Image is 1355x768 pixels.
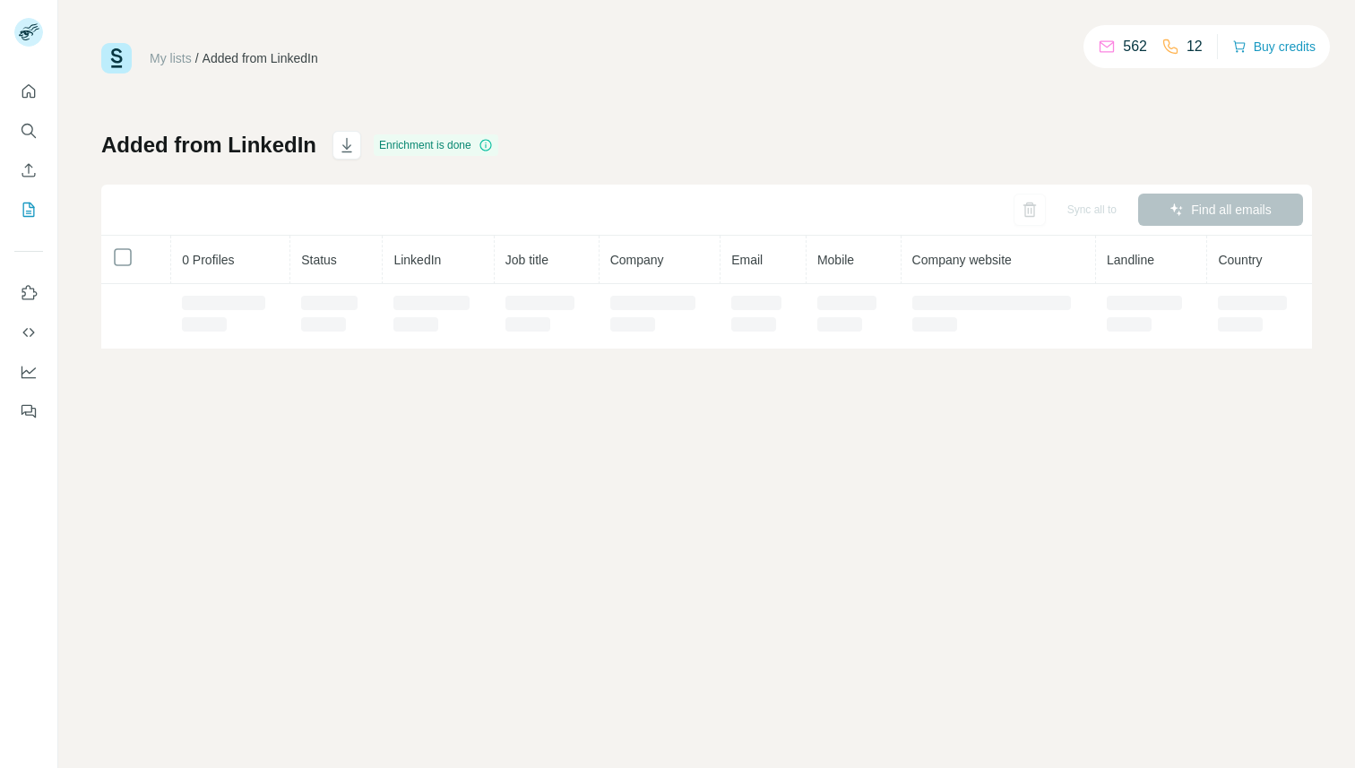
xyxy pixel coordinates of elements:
button: Buy credits [1232,34,1316,59]
span: Country [1218,253,1262,267]
span: Job title [505,253,548,267]
span: 0 Profiles [182,253,234,267]
span: Landline [1107,253,1154,267]
span: Mobile [817,253,854,267]
h1: Added from LinkedIn [101,131,316,160]
p: 562 [1123,36,1147,57]
a: My lists [150,51,192,65]
span: Status [301,253,337,267]
div: Enrichment is done [374,134,498,156]
li: / [195,49,199,67]
span: Company website [912,253,1012,267]
button: Dashboard [14,356,43,388]
button: My lists [14,194,43,226]
img: Surfe Logo [101,43,132,73]
button: Use Surfe on LinkedIn [14,277,43,309]
button: Use Surfe API [14,316,43,349]
button: Search [14,115,43,147]
span: Company [610,253,664,267]
button: Quick start [14,75,43,108]
button: Feedback [14,395,43,427]
div: Added from LinkedIn [203,49,318,67]
span: Email [731,253,763,267]
button: Enrich CSV [14,154,43,186]
p: 12 [1187,36,1203,57]
span: LinkedIn [393,253,441,267]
